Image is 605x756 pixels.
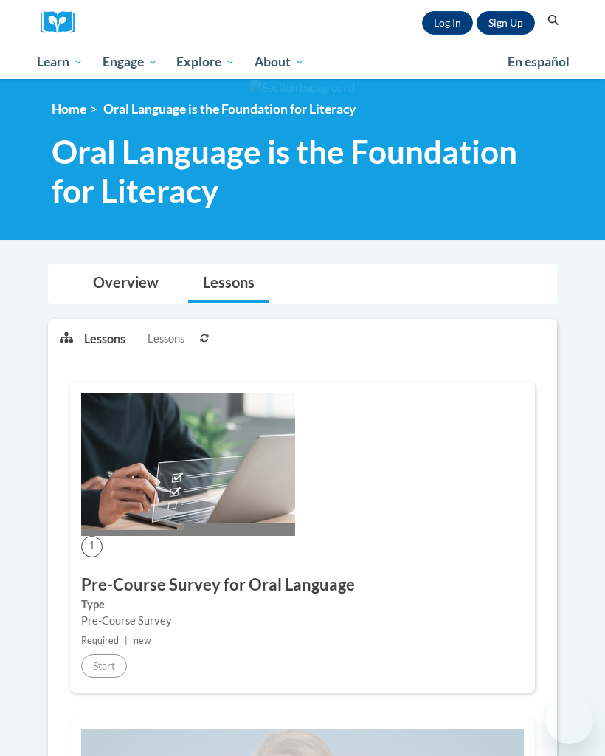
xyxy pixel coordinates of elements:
p: Lessons [84,331,125,347]
a: Engage [93,45,167,79]
span: new [134,635,151,646]
a: Home [52,101,86,117]
a: Overview [78,264,173,303]
a: En español [498,47,579,78]
a: Cox Campus [41,11,85,34]
img: Logo brand [41,11,85,34]
span: Oral Language is the Foundation for Literacy [103,101,356,117]
a: Learn [27,45,93,79]
span: En español [508,54,570,69]
div: Main menu [26,45,579,79]
span: 1 [81,536,103,557]
span: Learn [37,53,83,71]
a: About [245,45,314,79]
span: Lessons [148,331,184,347]
div: Pre-Course Survey [81,613,524,629]
span: | [125,635,128,646]
span: Explore [176,53,235,71]
a: Lessons [188,264,269,303]
button: Start [81,654,127,678]
label: Type [81,597,524,613]
h3: Pre-Course Survey for Oral Language [81,574,524,597]
span: Required [81,635,119,646]
a: Log In [422,11,473,35]
a: Register [477,11,535,35]
iframe: Button to launch messaging window [546,697,593,744]
span: Engage [103,53,158,71]
img: Section background [250,80,355,96]
img: Course Image [81,393,295,536]
a: Explore [167,45,245,79]
span: Oral Language is the Foundation for Literacy [52,132,561,210]
span: About [255,53,305,71]
button: Search [542,12,564,30]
